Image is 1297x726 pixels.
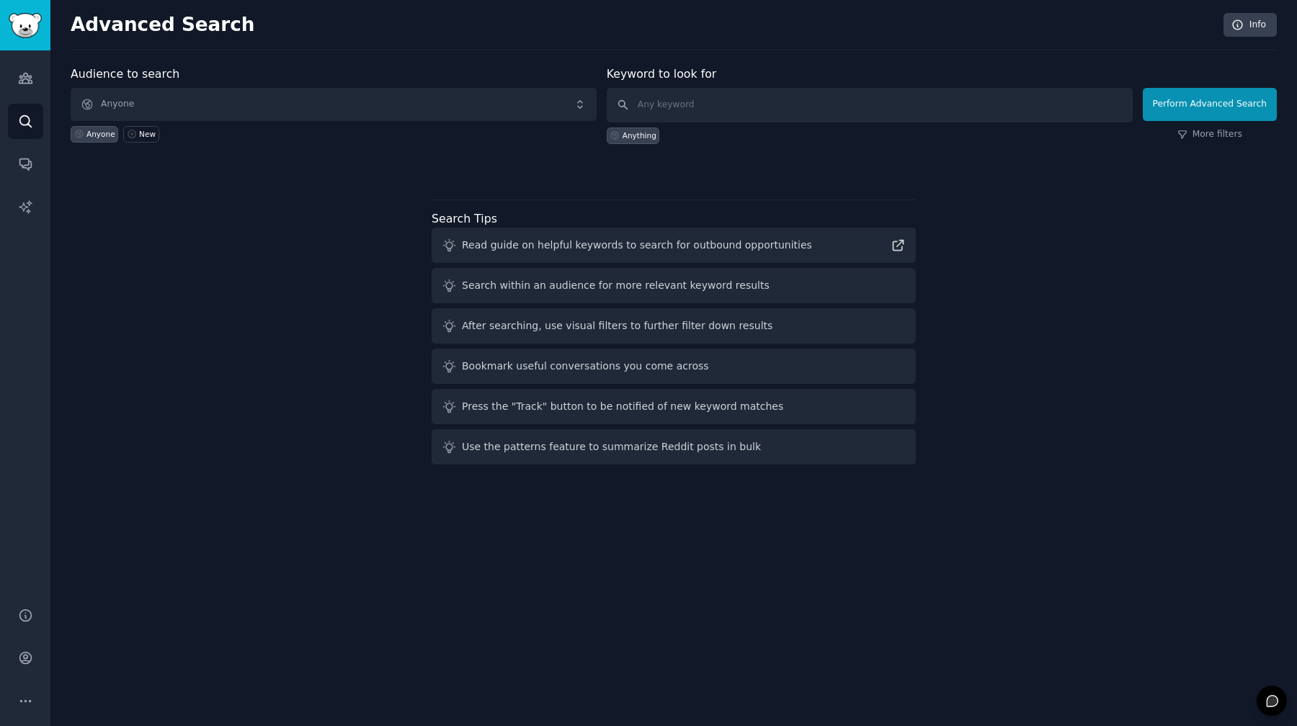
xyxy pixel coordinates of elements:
[462,278,770,293] div: Search within an audience for more relevant keyword results
[462,439,761,454] div: Use the patterns feature to summarize Reddit posts in bulk
[623,130,656,140] div: Anything
[71,88,597,121] button: Anyone
[607,88,1133,122] input: Any keyword
[71,14,1216,37] h2: Advanced Search
[9,13,42,38] img: GummySearch logo
[123,126,159,143] a: New
[71,67,179,81] label: Audience to search
[1143,88,1277,121] button: Perform Advanced Search
[139,129,156,139] div: New
[607,67,717,81] label: Keyword to look for
[432,212,497,225] label: Search Tips
[462,399,783,414] div: Press the "Track" button to be notified of new keyword matches
[1224,13,1277,37] a: Info
[462,359,709,374] div: Bookmark useful conversations you come across
[462,318,772,333] div: After searching, use visual filters to further filter down results
[86,129,115,139] div: Anyone
[1177,128,1242,141] a: More filters
[462,238,812,253] div: Read guide on helpful keywords to search for outbound opportunities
